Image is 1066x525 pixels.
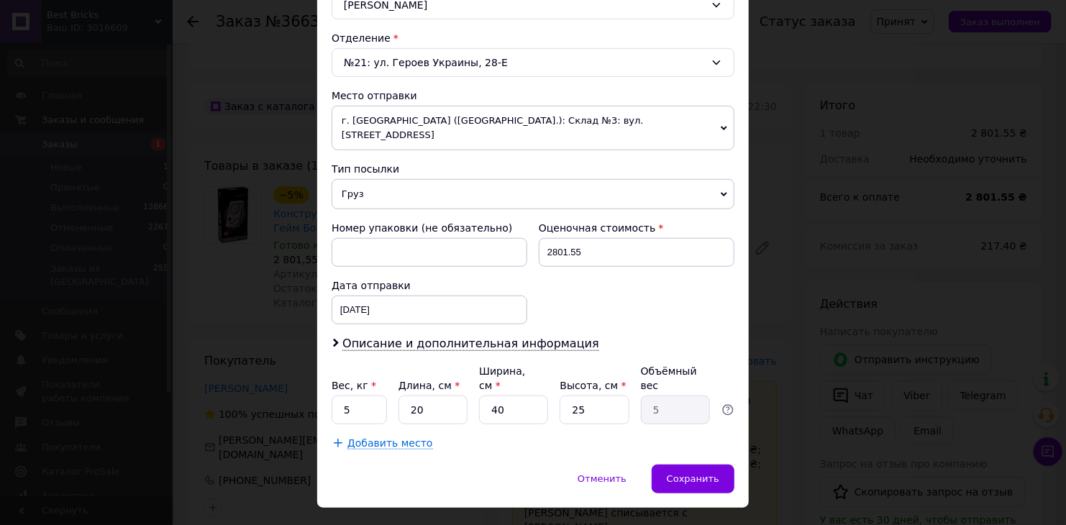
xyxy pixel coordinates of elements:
div: №21: ул. Героев Украины, 28-Е [332,48,734,77]
span: Описание и дополнительная информация [342,337,599,351]
label: Вес, кг [332,380,376,391]
span: Отменить [578,473,627,484]
div: Оценочная стоимость [539,221,734,235]
div: Номер упаковки (не обязательно) [332,221,527,235]
span: Добавить место [347,437,433,449]
span: Сохранить [667,473,719,484]
label: Высота, см [560,380,626,391]
div: Дата отправки [332,278,527,293]
div: Объёмный вес [641,364,710,393]
span: Груз [332,179,734,209]
span: Тип посылки [332,163,399,175]
div: Отделение [332,31,734,45]
label: Ширина, см [479,365,525,391]
span: г. [GEOGRAPHIC_DATA] ([GEOGRAPHIC_DATA].): Склад №3: вул. [STREET_ADDRESS] [332,106,734,150]
span: Место отправки [332,90,417,101]
label: Длина, см [398,380,460,391]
